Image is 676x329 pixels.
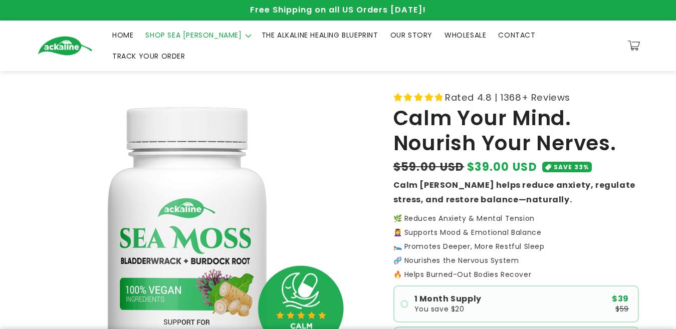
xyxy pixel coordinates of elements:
span: CONTACT [498,31,535,40]
summary: SHOP SEA [PERSON_NAME] [139,25,255,46]
span: $39.00 USD [467,159,537,175]
span: WHOLESALE [444,31,486,40]
a: CONTACT [492,25,541,46]
h1: Calm Your Mind. Nourish Your Nerves. [393,106,639,156]
a: TRACK YOUR ORDER [106,46,191,67]
span: Free Shipping on all US Orders [DATE]! [250,4,426,16]
a: HOME [106,25,139,46]
span: HOME [112,31,133,40]
s: $59.00 USD [393,159,465,175]
span: $59 [615,305,629,312]
span: SAVE 33% [554,162,589,172]
span: You save $20 [414,305,465,312]
a: OUR STORY [384,25,438,46]
p: 🌿 Reduces Anxiety & Mental Tension 💆‍♀️ Supports Mood & Emotional Balance 🛌 Promotes Deeper, More... [393,215,639,264]
span: TRACK YOUR ORDER [112,52,185,61]
span: 1 Month Supply [414,295,482,303]
span: Rated 4.8 | 1368+ Reviews [445,89,570,106]
img: Ackaline [38,36,93,56]
a: THE ALKALINE HEALING BLUEPRINT [256,25,384,46]
strong: Calm [PERSON_NAME] helps reduce anxiety, regulate stress, and restore balance—naturally. [393,179,635,205]
span: SHOP SEA [PERSON_NAME] [145,31,242,40]
span: THE ALKALINE HEALING BLUEPRINT [262,31,378,40]
a: WHOLESALE [438,25,492,46]
p: 🔥 Helps Burned-Out Bodies Recover [393,271,639,278]
span: OUR STORY [390,31,432,40]
span: $39 [612,295,629,303]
